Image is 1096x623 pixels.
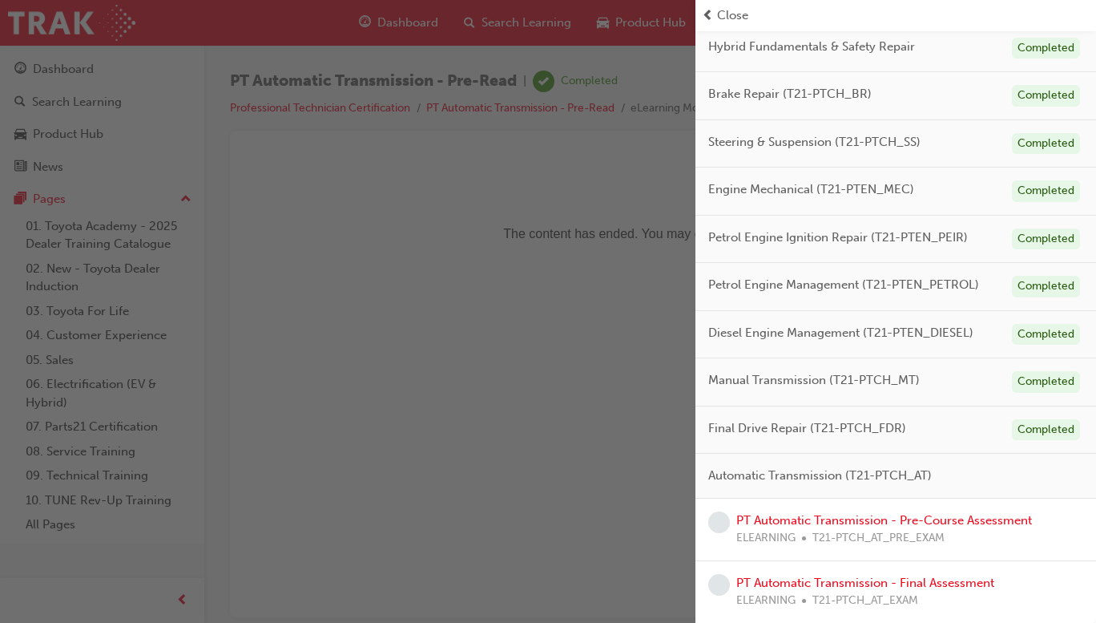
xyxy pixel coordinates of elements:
span: Petrol Engine Management (T21-PTEN_PETROL) [708,276,979,294]
span: prev-icon [702,6,714,25]
div: Completed [1012,229,1080,250]
span: ELEARNING [736,529,796,548]
span: T21-PTCH_AT_PRE_EXAM [812,529,945,548]
div: Completed [1012,324,1080,346]
div: Completed [1012,276,1080,297]
span: Close [717,6,748,25]
span: Final Drive Repair (T21-PTCH_FDR) [708,419,906,438]
span: Steering & Suspension (T21-PTCH_SS) [708,133,921,152]
p: The content has ended. You may close this window. [6,13,808,85]
span: learningRecordVerb_NONE-icon [708,512,730,533]
span: Engine Mechanical (T21-PTEN_MEC) [708,180,914,199]
span: T21-PTCH_AT_EXAM [812,592,918,610]
a: PT Automatic Transmission - Pre-Course Assessment [736,513,1032,528]
span: Automatic Transmission (T21-PTCH_AT) [708,467,932,485]
div: Completed [1012,371,1080,393]
div: Completed [1012,133,1080,155]
span: Manual Transmission (T21-PTCH_MT) [708,371,920,390]
span: Brake Repair (T21-PTCH_BR) [708,85,872,103]
span: ELEARNING [736,592,796,610]
div: Completed [1012,38,1080,59]
span: Diesel Engine Management (T21-PTEN_DIESEL) [708,324,973,342]
a: PT Automatic Transmission - Final Assessment [736,576,994,590]
div: Completed [1012,180,1080,202]
div: Completed [1012,419,1080,441]
span: Petrol Engine Ignition Repair (T21-PTEN_PEIR) [708,229,968,247]
span: learningRecordVerb_NONE-icon [708,574,730,596]
button: prev-iconClose [702,6,1090,25]
span: Hybrid Fundamentals & Safety Repair [708,38,915,56]
div: Completed [1012,85,1080,107]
